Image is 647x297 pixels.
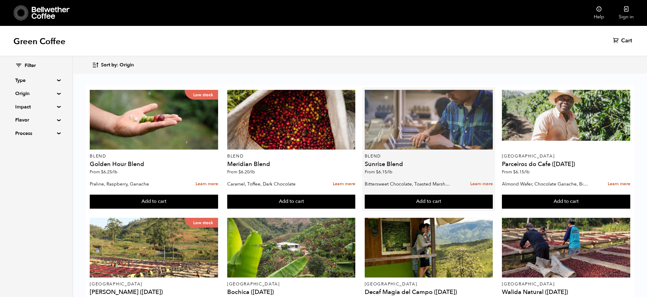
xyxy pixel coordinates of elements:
a: Cart [613,37,634,44]
a: Learn more [196,178,218,191]
p: Low stock [185,218,218,228]
span: Sort by: Origin [101,62,134,69]
button: Add to cart [227,195,355,209]
p: [GEOGRAPHIC_DATA] [502,282,630,286]
p: [GEOGRAPHIC_DATA] [90,282,218,286]
p: [GEOGRAPHIC_DATA] [365,282,493,286]
p: Blend [365,154,493,158]
span: $ [238,169,241,175]
p: Caramel, Toffee, Dark Chocolate [227,179,314,189]
h4: Meridian Blend [227,161,355,167]
p: [GEOGRAPHIC_DATA] [227,282,355,286]
p: Praline, Raspberry, Ganache [90,179,177,189]
summary: Impact [15,103,57,111]
p: Bittersweet Chocolate, Toasted Marshmallow, Candied Orange, Praline [365,179,452,189]
button: Sort by: Origin [92,58,134,72]
span: $ [513,169,516,175]
h4: Walida Natural ([DATE]) [502,289,630,295]
span: Filter [25,62,36,69]
h4: Parceiros do Cafe ([DATE]) [502,161,630,167]
a: Learn more [470,178,493,191]
a: Low stock [90,218,218,278]
span: /lb [112,169,117,175]
summary: Origin [15,90,57,97]
h4: Bochica ([DATE]) [227,289,355,295]
summary: Process [15,130,57,137]
h4: [PERSON_NAME] ([DATE]) [90,289,218,295]
span: $ [376,169,378,175]
p: Almond Wafer, Chocolate Ganache, Bing Cherry [502,179,589,189]
p: [GEOGRAPHIC_DATA] [502,154,630,158]
button: Add to cart [365,195,493,209]
a: Learn more [608,178,630,191]
button: Add to cart [502,195,630,209]
span: /lb [387,169,392,175]
summary: Type [15,77,57,84]
bdi: 6.15 [513,169,530,175]
p: Blend [227,154,355,158]
bdi: 6.15 [376,169,392,175]
a: Learn more [333,178,355,191]
h1: Green Coffee [13,36,65,47]
span: /lb [524,169,530,175]
summary: Flavor [15,116,57,124]
span: From [365,169,392,175]
span: From [502,169,530,175]
button: Add to cart [90,195,218,209]
a: Low stock [90,90,218,150]
span: From [227,169,255,175]
bdi: 6.20 [238,169,255,175]
span: Cart [621,37,632,44]
p: Blend [90,154,218,158]
h4: Golden Hour Blend [90,161,218,167]
span: From [90,169,117,175]
bdi: 6.25 [101,169,117,175]
h4: Decaf Magia del Campo ([DATE]) [365,289,493,295]
h4: Sunrise Blend [365,161,493,167]
p: Low stock [185,90,218,100]
span: $ [101,169,103,175]
span: /lb [249,169,255,175]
